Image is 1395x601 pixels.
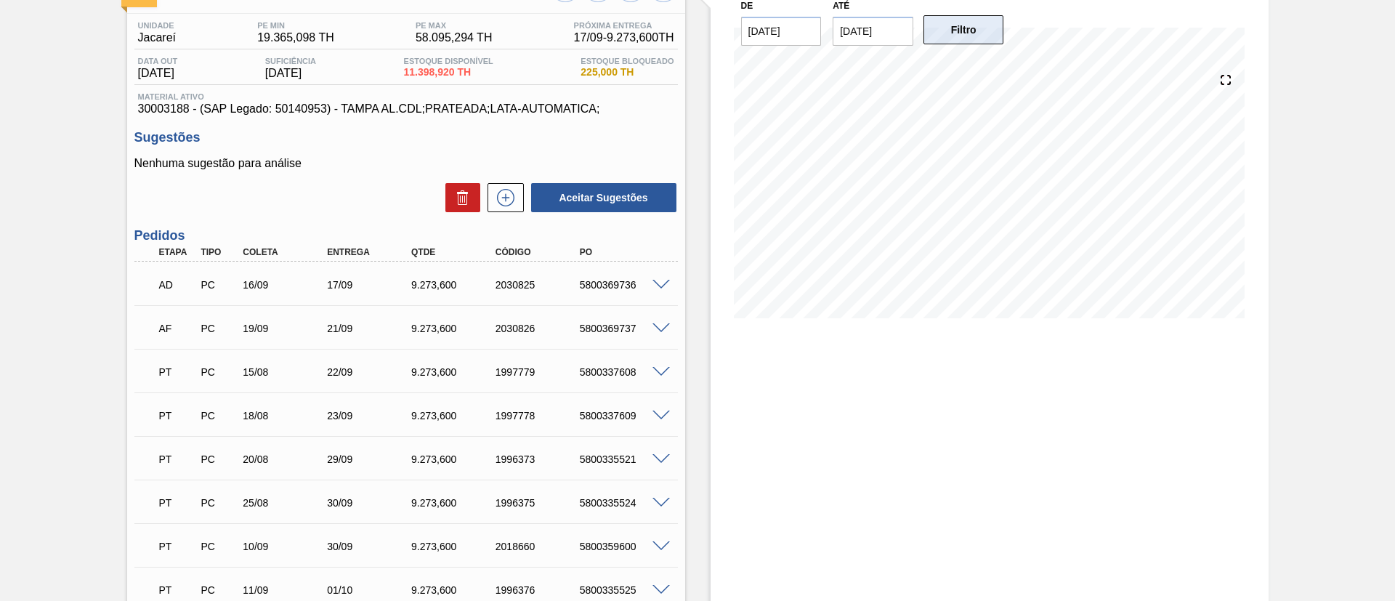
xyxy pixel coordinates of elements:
div: 2030825 [492,279,586,291]
span: Suficiência [265,57,316,65]
h3: Pedidos [134,228,678,243]
div: 19/09/2025 [239,323,333,334]
div: Pedido de Compra [197,410,240,421]
div: 15/08/2025 [239,366,333,378]
div: Coleta [239,247,333,257]
div: Nova sugestão [480,183,524,212]
div: 5800337608 [576,366,671,378]
p: Nenhuma sugestão para análise [134,157,678,170]
p: PT [159,453,195,465]
span: 19.365,098 TH [257,31,334,44]
div: 9.273,600 [408,453,502,465]
span: 58.095,294 TH [416,31,493,44]
label: Até [833,1,849,11]
p: PT [159,584,195,596]
div: 5800369737 [576,323,671,334]
div: 23/09/2025 [323,410,418,421]
p: PT [159,366,195,378]
div: 17/09/2025 [323,279,418,291]
div: 9.273,600 [408,279,502,291]
div: Pedido em Trânsito [155,356,199,388]
h3: Sugestões [134,130,678,145]
div: Tipo [197,247,240,257]
span: PE MIN [257,21,334,30]
div: 1996375 [492,497,586,509]
div: 9.273,600 [408,541,502,552]
div: Aceitar Sugestões [524,182,678,214]
span: 17/09 - 9.273,600 TH [574,31,674,44]
div: 25/08/2025 [239,497,333,509]
div: Pedido de Compra [197,323,240,334]
span: Jacareí [138,31,176,44]
div: Qtde [408,247,502,257]
button: Filtro [923,15,1004,44]
div: 5800335521 [576,453,671,465]
div: 30/09/2025 [323,541,418,552]
span: Estoque Disponível [404,57,493,65]
span: 30003188 - (SAP Legado: 50140953) - TAMPA AL.CDL;PRATEADA;LATA-AUTOMATICA; [138,102,674,116]
div: 9.273,600 [408,410,502,421]
p: AD [159,279,195,291]
p: PT [159,497,195,509]
span: [DATE] [265,67,316,80]
div: 22/09/2025 [323,366,418,378]
div: 9.273,600 [408,584,502,596]
div: 16/09/2025 [239,279,333,291]
span: Data out [138,57,178,65]
span: [DATE] [138,67,178,80]
span: 11.398,920 TH [404,67,493,78]
div: Excluir Sugestões [438,183,480,212]
div: Pedido de Compra [197,279,240,291]
div: Etapa [155,247,199,257]
div: 1997779 [492,366,586,378]
span: PE MAX [416,21,493,30]
div: 1997778 [492,410,586,421]
div: Pedido de Compra [197,453,240,465]
input: dd/mm/yyyy [741,17,822,46]
div: 18/08/2025 [239,410,333,421]
div: Pedido de Compra [197,584,240,596]
span: Estoque Bloqueado [581,57,674,65]
div: 11/09/2025 [239,584,333,596]
div: Entrega [323,247,418,257]
p: AF [159,323,195,334]
div: 01/10/2025 [323,584,418,596]
div: 21/09/2025 [323,323,418,334]
div: 2030826 [492,323,586,334]
div: 1996376 [492,584,586,596]
div: Pedido de Compra [197,497,240,509]
div: 5800337609 [576,410,671,421]
div: 5800335525 [576,584,671,596]
div: Pedido em Trânsito [155,400,199,432]
p: PT [159,410,195,421]
div: 30/09/2025 [323,497,418,509]
p: PT [159,541,195,552]
div: Pedido em Trânsito [155,487,199,519]
span: Unidade [138,21,176,30]
div: 5800369736 [576,279,671,291]
div: 2018660 [492,541,586,552]
input: dd/mm/yyyy [833,17,913,46]
div: Aguardando Faturamento [155,312,199,344]
div: PO [576,247,671,257]
div: Pedido em Trânsito [155,531,199,562]
div: 9.273,600 [408,366,502,378]
div: Aguardando Descarga [155,269,199,301]
div: 9.273,600 [408,323,502,334]
button: Aceitar Sugestões [531,183,676,212]
span: Material ativo [138,92,674,101]
label: De [741,1,753,11]
div: Pedido em Trânsito [155,443,199,475]
div: 10/09/2025 [239,541,333,552]
div: 5800335524 [576,497,671,509]
div: Código [492,247,586,257]
span: 225,000 TH [581,67,674,78]
div: 1996373 [492,453,586,465]
div: 20/08/2025 [239,453,333,465]
div: Pedido de Compra [197,366,240,378]
div: 9.273,600 [408,497,502,509]
div: Pedido de Compra [197,541,240,552]
span: Próxima Entrega [574,21,674,30]
div: 29/09/2025 [323,453,418,465]
div: 5800359600 [576,541,671,552]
